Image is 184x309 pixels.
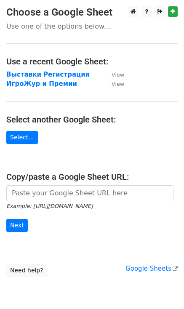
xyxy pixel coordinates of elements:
[6,115,178,125] h4: Select another Google Sheet:
[103,71,124,78] a: View
[6,131,38,144] a: Select...
[112,81,124,87] small: View
[6,6,178,19] h3: Choose a Google Sheet
[112,72,124,78] small: View
[6,56,178,67] h4: Use a recent Google Sheet:
[6,172,178,182] h4: Copy/paste a Google Sheet URL:
[6,71,89,78] a: Выставки Регистрация
[6,264,47,277] a: Need help?
[6,80,77,88] a: ИгроЖур и Премии
[103,80,124,88] a: View
[6,203,93,209] small: Example: [URL][DOMAIN_NAME]
[6,22,178,31] p: Use one of the options below...
[6,219,28,232] input: Next
[125,265,178,272] a: Google Sheets
[6,185,173,201] input: Paste your Google Sheet URL here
